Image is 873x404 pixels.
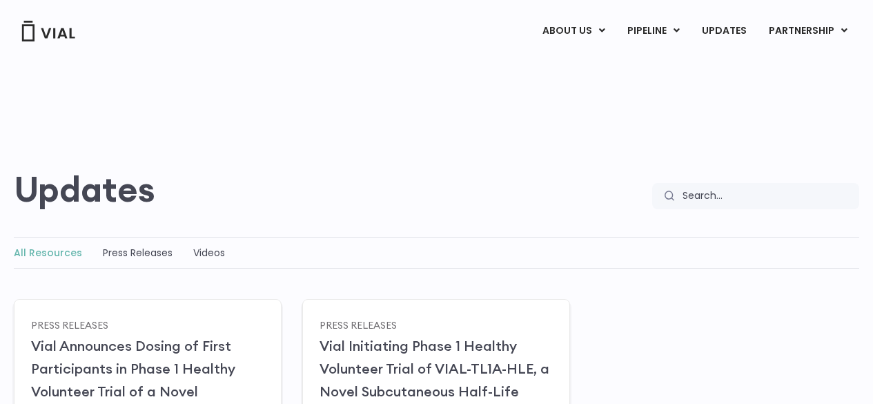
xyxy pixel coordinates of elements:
a: Videos [193,246,225,260]
a: All Resources [14,246,82,260]
h2: Updates [14,169,155,209]
a: ABOUT USMenu Toggle [531,19,616,43]
input: Search... [674,183,859,209]
a: UPDATES [691,19,757,43]
a: Press Releases [103,246,173,260]
a: Press Releases [320,318,397,331]
a: PARTNERSHIPMenu Toggle [758,19,859,43]
a: PIPELINEMenu Toggle [616,19,690,43]
a: Press Releases [31,318,108,331]
img: Vial Logo [21,21,76,41]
